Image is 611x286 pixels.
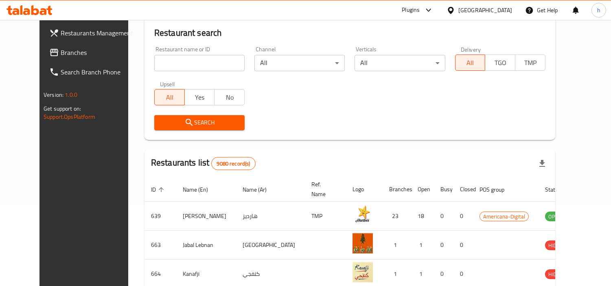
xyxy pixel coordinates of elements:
td: 0 [453,202,473,231]
th: Branches [383,177,411,202]
span: Version: [44,90,64,100]
button: TGO [485,55,515,71]
label: Upsell [160,81,175,87]
span: ID [151,185,166,194]
span: h [597,6,600,15]
span: Search Branch Phone [61,67,135,77]
td: 23 [383,202,411,231]
span: Ref. Name [311,179,336,199]
td: 0 [434,231,453,260]
span: Search [161,118,238,128]
span: 9080 record(s) [212,160,255,168]
span: POS group [480,185,515,194]
span: HIDDEN [545,241,569,250]
span: Yes [188,92,212,103]
span: Name (En) [183,185,219,194]
a: Branches [43,43,142,62]
span: Restaurants Management [61,28,135,38]
th: Busy [434,177,453,202]
span: Americana-Digital [480,212,528,221]
h2: Restaurant search [154,27,545,39]
img: Jabal Lebnan [353,233,373,253]
th: Closed [453,177,473,202]
button: Search [154,115,245,130]
span: No [218,92,241,103]
span: Branches [61,48,135,57]
td: 639 [145,202,176,231]
td: 18 [411,202,434,231]
td: هارديز [236,202,305,231]
button: All [455,55,486,71]
span: All [158,92,182,103]
a: Search Branch Phone [43,62,142,82]
td: 663 [145,231,176,260]
img: Kanafji [353,262,373,282]
td: [PERSON_NAME] [176,202,236,231]
div: All [254,55,345,71]
span: HIDDEN [545,270,569,279]
a: Restaurants Management [43,23,142,43]
button: All [154,89,185,105]
span: TMP [519,57,542,69]
button: No [214,89,245,105]
td: TMP [305,202,346,231]
button: TMP [515,55,545,71]
td: 0 [453,231,473,260]
a: Support.OpsPlatform [44,111,95,122]
span: All [459,57,482,69]
td: [GEOGRAPHIC_DATA] [236,231,305,260]
td: 0 [434,202,453,231]
td: 1 [383,231,411,260]
div: Plugins [402,5,420,15]
button: Yes [184,89,215,105]
th: Open [411,177,434,202]
th: Logo [346,177,383,202]
td: 1 [411,231,434,260]
div: All [355,55,445,71]
span: Status [545,185,572,194]
h2: Restaurants list [151,157,256,170]
td: Jabal Lebnan [176,231,236,260]
span: TGO [488,57,512,69]
label: Delivery [461,46,481,52]
div: Export file [532,154,552,173]
span: Name (Ar) [243,185,277,194]
img: Hardee's [353,204,373,225]
span: OPEN [545,212,565,221]
span: 1.0.0 [65,90,77,100]
div: Total records count [211,157,255,170]
div: [GEOGRAPHIC_DATA] [458,6,512,15]
span: Get support on: [44,103,81,114]
input: Search for restaurant name or ID.. [154,55,245,71]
